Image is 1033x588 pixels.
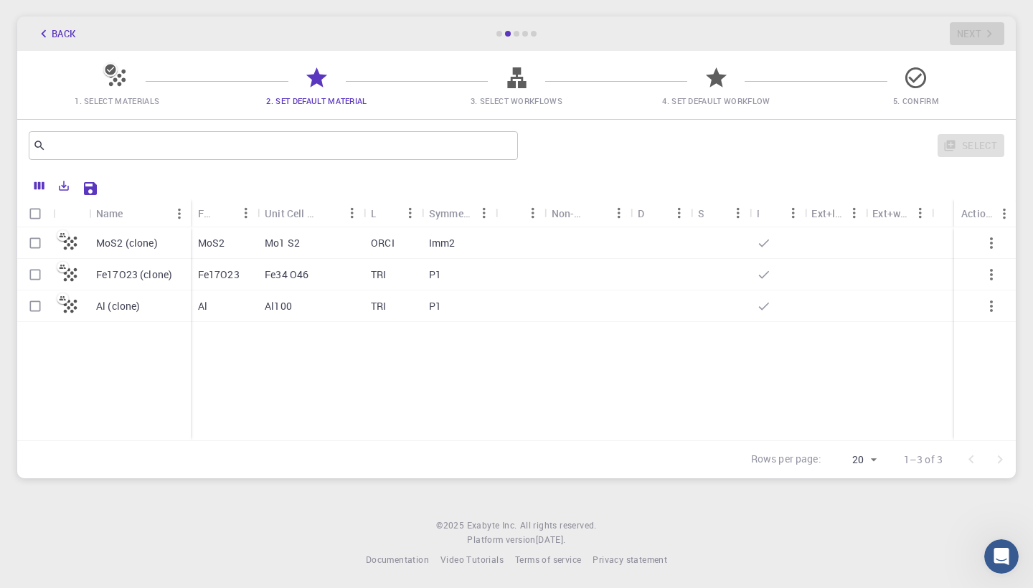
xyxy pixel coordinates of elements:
div: Tags [496,199,544,227]
p: TRI [371,267,386,282]
button: Menu [608,201,631,224]
button: Menu [168,202,191,225]
a: Documentation [366,553,429,567]
div: Public [757,199,759,227]
div: Icon [53,199,89,227]
button: Sort [212,201,235,224]
span: Documentation [366,554,429,565]
span: 2. Set Default Material [266,95,367,106]
p: Fe34 O46 [265,267,308,282]
div: Public [750,199,805,227]
div: Ext+lnk [804,199,865,227]
button: Sort [318,201,341,224]
div: Shared [698,199,704,227]
button: Sort [503,201,526,224]
button: Menu [781,201,804,224]
button: Sort [123,202,146,225]
div: Default [631,199,691,227]
button: Menu [235,201,258,224]
span: [DATE] . [536,534,566,545]
p: MoS2 (clone) [96,236,158,250]
button: Menu [522,201,544,224]
div: Actions [954,199,1016,227]
p: MoS2 [198,236,225,250]
p: Al [198,299,207,313]
button: Back [29,22,83,45]
button: Columns [27,174,52,197]
button: Menu [993,202,1016,225]
span: © 2025 [436,518,466,533]
div: Lattice [364,199,422,227]
p: Mo1 S2 [265,236,300,250]
div: Name [89,199,191,227]
div: Non-periodic [544,199,631,227]
button: Menu [399,201,422,224]
p: Rows per page: [751,452,821,468]
span: 5. Confirm [893,95,939,106]
p: P1 [429,299,441,313]
p: Al (clone) [96,299,141,313]
p: P1 [429,267,441,282]
span: 4. Set Default Workflow [662,95,770,106]
p: ORCI [371,236,395,250]
span: All rights reserved. [520,518,597,533]
div: Name [96,199,123,227]
button: Save Explorer Settings [76,174,105,203]
a: Exabyte Inc. [467,518,517,533]
span: Video Tutorials [440,554,504,565]
a: Terms of service [515,553,581,567]
iframe: Intercom live chat [984,539,1019,574]
button: Sort [645,201,668,224]
p: 1–3 of 3 [904,452,943,467]
button: Menu [473,201,496,224]
span: Exabyte Inc. [467,519,517,531]
button: Menu [727,201,750,224]
button: Menu [341,201,364,224]
div: Ext+lnk [811,199,842,227]
p: TRI [371,299,386,313]
div: Formula [191,199,258,227]
span: 1. Select Materials [75,95,159,106]
div: Shared [691,199,750,227]
p: Fe17O23 (clone) [96,267,172,282]
div: Actions [961,199,993,227]
span: 3. Select Workflows [471,95,562,106]
div: Symmetry [429,199,473,227]
div: Unit Cell Formula [258,199,364,227]
a: Privacy statement [593,553,667,567]
p: Fe17O23 [198,267,240,282]
button: Sort [585,201,608,224]
p: Al100 [265,299,292,313]
div: Non-periodic [552,199,585,227]
div: Formula [198,199,212,227]
div: 20 [827,450,881,470]
div: Ext+web [872,199,908,227]
div: Lattice [371,199,376,227]
button: Sort [758,201,781,224]
span: Support [30,10,82,23]
div: Default [638,199,645,227]
button: Sort [376,201,399,224]
div: Unit Cell Formula [265,199,318,227]
span: Platform version [467,533,535,547]
a: Video Tutorials [440,553,504,567]
button: Menu [668,201,691,224]
div: Symmetry [422,199,496,227]
span: Privacy statement [593,554,667,565]
p: Imm2 [429,236,456,250]
button: Menu [908,201,931,224]
div: Ext+web [865,199,931,227]
button: Sort [704,201,727,224]
a: [DATE]. [536,533,566,547]
button: Menu [842,201,865,224]
button: Export [52,174,76,197]
span: Terms of service [515,554,581,565]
